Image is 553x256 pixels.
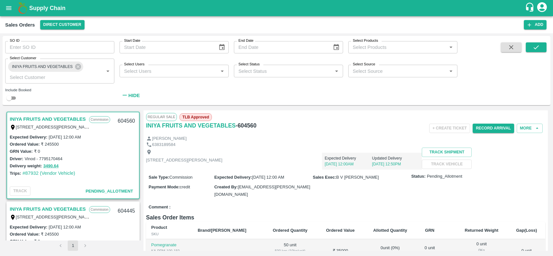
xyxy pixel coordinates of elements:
[146,121,236,130] a: INIYA FRUITS AND VEGETABLES
[180,184,190,189] span: credit
[536,1,548,15] div: account of current user
[10,142,40,147] label: Ordered Value:
[460,247,503,253] div: 0 Kg
[273,228,307,233] b: Ordered Quantity
[313,175,336,180] label: Sales Exec :
[214,184,238,189] label: Created By :
[330,41,342,53] button: Choose date
[465,228,499,233] b: Returned Weight
[49,225,81,229] label: [DATE] 12:00 AM
[524,20,547,29] button: Add
[353,62,375,67] label: Select Source
[10,56,36,61] label: Select Customer
[41,142,59,147] label: ₹ 245500
[268,248,312,254] div: 500 kgs (10kg/unit)
[114,114,139,129] div: 604560
[8,63,76,70] span: INIYA FRUITS AND VEGETABLES
[198,228,246,233] b: Brand/[PERSON_NAME]
[10,225,47,229] label: Expected Delivery :
[124,62,144,67] label: Select Users
[179,113,212,121] span: TLB Approved
[372,155,419,161] p: Updated Delivery
[336,175,379,180] span: B V [PERSON_NAME]
[350,67,445,75] input: Select Source
[41,232,59,237] label: ₹ 245500
[350,43,445,51] input: Select Products
[89,206,110,213] p: Commission
[447,43,455,51] button: Open
[10,171,21,176] label: Trips:
[372,161,419,167] p: [DATE] 12:50PM
[214,175,252,180] label: Expected Delivery :
[427,173,462,180] span: Pending_Allotment
[10,232,40,237] label: Ordered Value:
[16,2,29,15] img: logo
[525,2,536,14] div: customer-support
[10,135,47,139] label: Expected Delivery :
[34,239,40,244] label: ₹ 0
[236,67,330,75] input: Select Status
[10,149,33,154] label: GRN Value:
[34,149,40,154] label: ₹ 0
[146,113,177,121] span: Regular Sale
[425,228,434,233] b: GRN
[120,41,213,53] input: Start Date
[10,156,23,161] label: Driver:
[149,184,180,189] label: Payment Mode :
[43,162,59,170] button: 3490.64
[124,38,140,43] label: Start Date
[5,41,114,53] input: Enter SO ID
[40,20,85,29] button: Select DC
[104,67,112,75] button: Open
[8,61,83,72] div: INIYA FRUITS AND VEGETABLES
[10,163,42,168] label: Delivery weight:
[252,175,284,180] span: [DATE] 12:00 AM
[353,38,378,43] label: Select Products
[169,175,193,180] span: Commission
[146,157,223,163] p: [STREET_ADDRESS][PERSON_NAME]
[214,184,310,196] span: [EMAIL_ADDRESS][PERSON_NAME][DOMAIN_NAME]
[236,121,257,130] h6: - 604560
[10,115,86,123] a: INIYA FRUITS AND VEGETABLES
[325,155,372,161] p: Expected Delivery
[517,124,543,133] button: More
[10,205,86,213] a: INIYA FRUITS AND VEGETABLES
[7,73,93,81] input: Select Customer
[16,124,92,129] label: [STREET_ADDRESS][PERSON_NAME]
[146,213,545,222] h6: Sales Order Items
[516,228,537,233] b: Gap(Loss)
[373,228,407,233] b: Allotted Quantity
[114,204,139,219] div: 604445
[447,67,455,75] button: Open
[86,189,133,194] span: Pending_Allotment
[332,67,341,75] button: Open
[411,173,426,180] label: Status:
[5,87,114,93] div: Include Booked
[121,67,216,75] input: Select Users
[238,62,260,67] label: Select Status
[216,41,228,53] button: Choose date
[1,1,16,16] button: open drawer
[218,67,226,75] button: Open
[10,38,19,43] label: SO ID
[29,5,65,11] b: Supply Chain
[325,161,372,167] p: [DATE] 12:00AM
[326,228,354,233] b: Ordered Value
[151,231,187,237] div: SKU
[5,21,35,29] div: Sales Orders
[473,124,514,133] button: Record Arrival
[152,136,187,142] p: [PERSON_NAME]
[149,175,169,180] label: Sale Type :
[120,90,142,101] button: Hide
[89,116,110,123] p: Commission
[25,156,63,161] label: Vinod - 7795170464
[128,93,140,98] strong: Hide
[29,4,525,13] a: Supply Chain
[234,41,328,53] input: End Date
[151,225,167,230] b: Product
[49,135,81,139] label: [DATE] 12:00 AM
[151,248,187,254] div: KA-PRM-100-150
[22,171,75,176] a: #87932 (Vendor Vehicle)
[238,38,253,43] label: End Date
